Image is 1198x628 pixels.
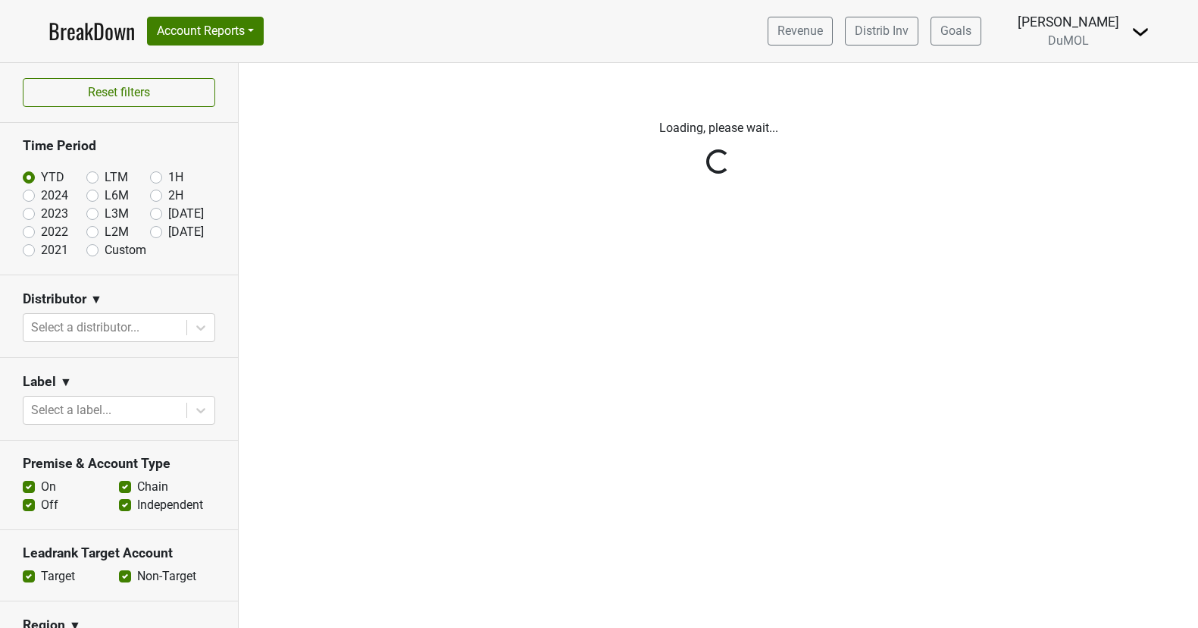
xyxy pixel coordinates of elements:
a: Distrib Inv [845,17,918,46]
a: Revenue [768,17,833,46]
button: Account Reports [147,17,264,46]
img: Dropdown Menu [1131,23,1150,41]
p: Loading, please wait... [298,119,1139,137]
a: Goals [931,17,981,46]
span: DuMOL [1048,33,1089,48]
div: [PERSON_NAME] [1018,12,1119,32]
a: BreakDown [48,15,135,47]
